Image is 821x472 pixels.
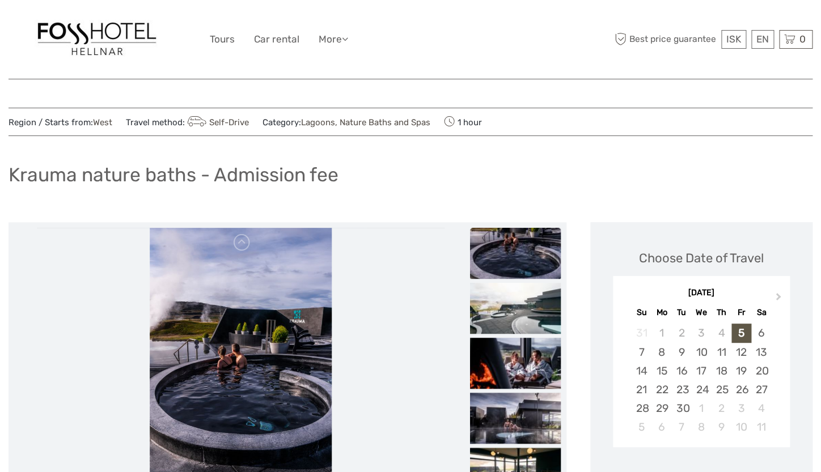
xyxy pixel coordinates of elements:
[731,399,751,418] div: Choose Friday, October 3rd, 2025
[731,324,751,342] div: Choose Friday, September 5th, 2025
[632,305,651,320] div: Su
[301,117,430,127] a: Lagoons, Nature Baths and Spas
[612,30,719,49] span: Best price guarantee
[130,18,144,31] button: Open LiveChat chat widget
[9,163,338,186] h1: Krauma nature baths - Admission fee
[712,343,731,362] div: Choose Thursday, September 11th, 2025
[651,380,671,399] div: Choose Monday, September 22nd, 2025
[691,399,711,418] div: Choose Wednesday, October 1st, 2025
[751,30,774,49] div: EN
[731,305,751,320] div: Fr
[691,324,711,342] div: Not available Wednesday, September 3rd, 2025
[691,362,711,380] div: Choose Wednesday, September 17th, 2025
[16,20,128,29] p: We're away right now. Please check back later!
[632,418,651,436] div: Choose Sunday, October 5th, 2025
[671,418,691,436] div: Choose Tuesday, October 7th, 2025
[691,418,711,436] div: Choose Wednesday, October 8th, 2025
[632,324,651,342] div: Not available Sunday, August 31st, 2025
[751,362,771,380] div: Choose Saturday, September 20th, 2025
[671,362,691,380] div: Choose Tuesday, September 16th, 2025
[751,418,771,436] div: Choose Saturday, October 11th, 2025
[632,399,651,418] div: Choose Sunday, September 28th, 2025
[632,380,651,399] div: Choose Sunday, September 21st, 2025
[651,343,671,362] div: Choose Monday, September 8th, 2025
[751,305,771,320] div: Sa
[731,343,751,362] div: Choose Friday, September 12th, 2025
[731,380,751,399] div: Choose Friday, September 26th, 2025
[613,287,790,299] div: [DATE]
[126,114,249,130] span: Travel method:
[731,418,751,436] div: Choose Friday, October 10th, 2025
[671,343,691,362] div: Choose Tuesday, September 9th, 2025
[691,343,711,362] div: Choose Wednesday, September 10th, 2025
[651,362,671,380] div: Choose Monday, September 15th, 2025
[319,31,348,48] a: More
[726,33,741,45] span: ISK
[470,393,561,444] img: d395823cc038438d80595945fea491d0_slider_thumbnail.jpeg
[671,324,691,342] div: Not available Tuesday, September 2nd, 2025
[751,324,771,342] div: Choose Saturday, September 6th, 2025
[263,117,430,129] span: Category:
[691,380,711,399] div: Choose Wednesday, September 24th, 2025
[712,380,731,399] div: Choose Thursday, September 25th, 2025
[9,117,112,129] span: Region / Starts from:
[691,305,711,320] div: We
[651,324,671,342] div: Not available Monday, September 1st, 2025
[651,305,671,320] div: Mo
[671,305,691,320] div: Tu
[712,305,731,320] div: Th
[798,33,807,45] span: 0
[712,399,731,418] div: Choose Thursday, October 2nd, 2025
[444,114,482,130] span: 1 hour
[470,228,561,279] img: b1c37a4166ae42328c905260fedf2643_slider_thumbnail.jpeg
[731,362,751,380] div: Choose Friday, September 19th, 2025
[751,399,771,418] div: Choose Saturday, October 4th, 2025
[651,418,671,436] div: Choose Monday, October 6th, 2025
[35,20,159,59] img: 1555-dd548db8-e91e-4910-abff-7f063671136d_logo_big.jpg
[254,31,299,48] a: Car rental
[639,249,764,267] div: Choose Date of Travel
[671,380,691,399] div: Choose Tuesday, September 23rd, 2025
[185,117,249,127] a: Self-Drive
[470,338,561,389] img: 5a1bbd12099d425794f9d3cccd6da6b4_slider_thumbnail.jpeg
[632,343,651,362] div: Choose Sunday, September 7th, 2025
[712,418,731,436] div: Choose Thursday, October 9th, 2025
[751,380,771,399] div: Choose Saturday, September 27th, 2025
[712,324,731,342] div: Not available Thursday, September 4th, 2025
[712,362,731,380] div: Choose Thursday, September 18th, 2025
[210,31,235,48] a: Tours
[470,283,561,334] img: 7a6e70cfa15742d785d8d235ad80b95b_slider_thumbnail.jpeg
[93,117,112,127] a: West
[671,399,691,418] div: Choose Tuesday, September 30th, 2025
[616,324,786,436] div: month 2025-09
[632,362,651,380] div: Choose Sunday, September 14th, 2025
[751,343,771,362] div: Choose Saturday, September 13th, 2025
[771,290,789,308] button: Next Month
[651,399,671,418] div: Choose Monday, September 29th, 2025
